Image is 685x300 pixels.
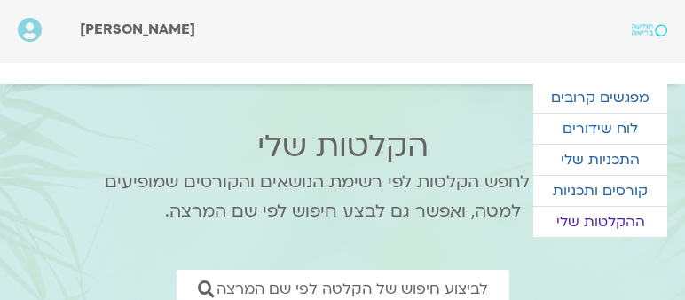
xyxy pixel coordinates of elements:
[533,145,667,175] a: התכניות שלי
[533,83,667,113] a: מפגשים קרובים
[80,20,195,39] span: [PERSON_NAME]
[533,176,667,206] a: קורסים ותכניות
[533,114,667,144] a: לוח שידורים
[81,168,604,226] p: אפשר לחפש הקלטות לפי רשימת הנושאים והקורסים שמופיעים למטה, ואפשר גם לבצע חיפוש לפי שם המרצה.
[81,129,604,164] h2: הקלטות שלי
[533,207,667,237] a: ההקלטות שלי
[217,280,488,297] span: לביצוע חיפוש של הקלטה לפי שם המרצה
